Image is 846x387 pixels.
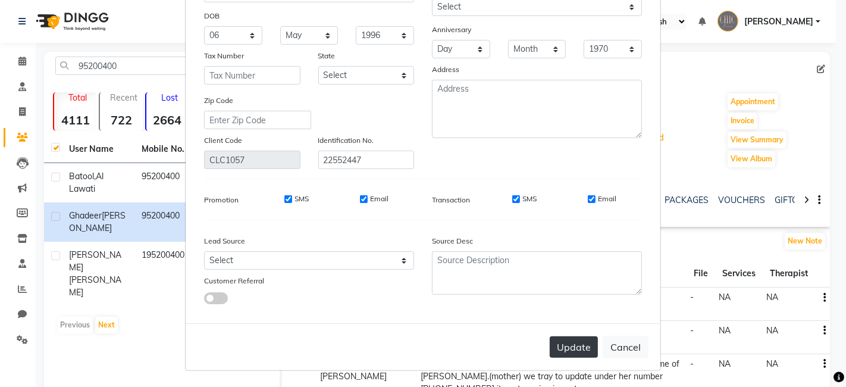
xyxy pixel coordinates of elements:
[432,24,471,35] label: Anniversary
[598,193,616,204] label: Email
[294,193,309,204] label: SMS
[318,151,415,169] input: Resident No. or Any Id
[204,151,300,169] input: Client Code
[204,66,300,85] input: Tax Number
[204,236,245,246] label: Lead Source
[432,236,473,246] label: Source Desc
[522,193,537,204] label: SMS
[550,336,598,358] button: Update
[370,193,388,204] label: Email
[318,135,374,146] label: Identification No.
[204,51,244,61] label: Tax Number
[432,195,470,205] label: Transaction
[204,195,239,205] label: Promotion
[204,276,264,286] label: Customer Referral
[318,51,336,61] label: State
[603,336,648,358] button: Cancel
[204,135,242,146] label: Client Code
[432,64,459,75] label: Address
[204,111,311,129] input: Enter Zip Code
[204,11,220,21] label: DOB
[204,95,233,106] label: Zip Code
